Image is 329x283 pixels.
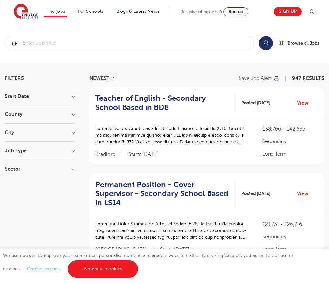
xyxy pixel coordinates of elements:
[181,10,222,14] span: Schools looking for staff
[46,9,65,14] a: Find jobs
[297,190,313,198] a: View
[297,99,313,107] a: View
[262,138,318,145] p: Secondary
[95,180,231,207] h2: Permanent Position - Cover Supervisor - Secondary School Based in LS14
[160,246,189,253] p: Starts [DATE]
[5,94,75,99] h3: Start Date
[68,260,138,278] a: Accept all cookies
[95,94,236,112] a: Teacher of English - Secondary School Based in BD8
[128,151,158,158] p: Starts [DATE]
[95,125,250,145] p: Loremip Dolorsi Ametcons adi Elitseddo Eiusmo te Incididu (UT6) Lab etd ma aliquaenima Minimve qu...
[262,150,318,158] p: Long Term
[5,36,254,50] input: Submit
[239,76,280,81] button: Save job alert
[223,7,248,16] a: Recruit
[288,40,319,47] span: Browse all Jobs
[95,221,250,241] p: Loremipsu Dolor Sitametcon Adipis el Seddo (EI76) Te Incidi, ut’la etdolor magn a enimad mini ven...
[262,221,318,228] p: £21,731 - £26,716
[95,151,122,158] span: Bradford
[259,36,273,50] button: Search
[262,125,318,133] p: £38,766 - £42,535
[5,148,75,153] h3: Job Type
[116,9,160,14] a: Blogs & Latest News
[278,40,324,47] a: Browse all Jobs
[229,9,243,14] span: Recruit
[241,190,270,197] span: Posted [DATE]
[274,7,302,16] a: Sign up
[95,94,231,112] h2: Teacher of English - Secondary School Based in BD8
[5,112,75,117] h3: County
[95,180,236,207] a: Permanent Position - Cover Supervisor - Secondary School Based in LS14
[5,166,75,171] h3: Sector
[239,76,271,81] p: Save job alert
[78,9,103,14] a: For Schools
[27,266,60,271] a: Cookie settings
[262,245,318,253] p: Long Term
[292,76,324,81] span: 947 RESULTS
[5,76,24,81] span: Filters
[95,246,154,253] span: [GEOGRAPHIC_DATA]
[3,253,293,271] span: We use cookies to improve your experience, personalise content, and analyse website traffic. By c...
[241,99,270,106] span: Posted [DATE]
[14,4,38,20] img: Engage Education
[5,130,75,135] h3: City
[262,233,318,241] p: Secondary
